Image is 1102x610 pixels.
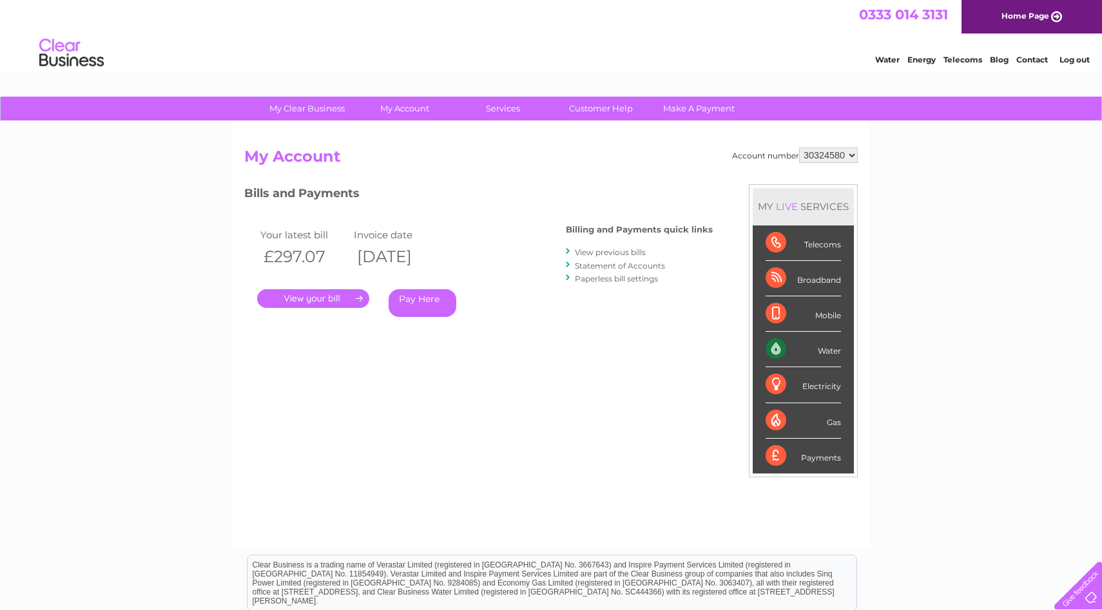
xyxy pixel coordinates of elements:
a: Pay Here [389,289,456,317]
td: Your latest bill [257,226,351,243]
a: Telecoms [943,55,982,64]
img: logo.png [39,33,104,73]
td: Invoice date [351,226,444,243]
div: Account number [732,148,858,163]
th: £297.07 [257,243,351,270]
a: Paperless bill settings [575,274,658,283]
a: Services [450,97,556,120]
a: View previous bills [575,247,646,257]
a: Statement of Accounts [575,261,665,271]
div: Mobile [766,296,841,332]
div: Gas [766,403,841,439]
a: Contact [1016,55,1048,64]
a: Energy [907,55,936,64]
div: LIVE [773,200,800,213]
a: Customer Help [548,97,654,120]
a: My Clear Business [254,97,360,120]
h4: Billing and Payments quick links [566,225,713,234]
a: 0333 014 3131 [859,6,948,23]
a: My Account [352,97,458,120]
a: Blog [990,55,1009,64]
div: Clear Business is a trading name of Verastar Limited (registered in [GEOGRAPHIC_DATA] No. 3667643... [247,7,856,62]
h3: Bills and Payments [244,184,713,207]
a: Log out [1059,55,1090,64]
a: Make A Payment [646,97,752,120]
div: Telecoms [766,225,841,261]
div: Broadband [766,261,841,296]
div: Electricity [766,367,841,403]
div: MY SERVICES [753,188,854,225]
h2: My Account [244,148,858,172]
a: . [257,289,369,308]
div: Water [766,332,841,367]
th: [DATE] [351,243,444,270]
div: Payments [766,439,841,473]
a: Water [875,55,900,64]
